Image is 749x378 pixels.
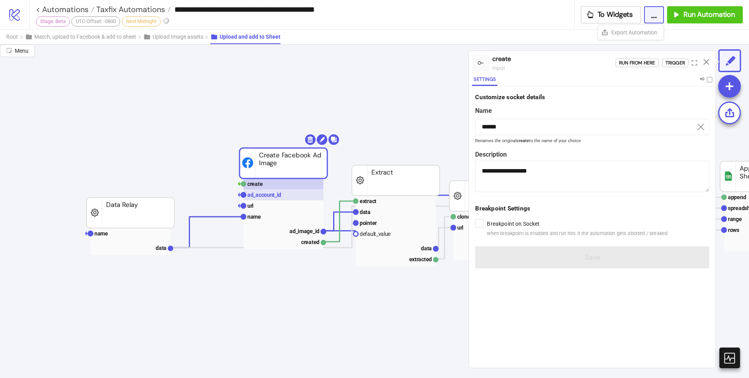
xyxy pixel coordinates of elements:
label: Name [475,106,709,116]
button: ... [644,6,664,23]
small: Renames the original to the name of your choice [475,139,709,143]
button: Upload and add to Sheet [210,30,280,44]
div: UTC-Offset: -0800 [71,16,120,27]
span: Export Automation [611,28,657,37]
span: Menu [15,48,28,54]
a: Export Automation [598,25,664,40]
div: Next Midnight [122,16,161,27]
div: Trigger [666,59,685,68]
b: create [516,138,529,143]
span: Taxfix Automations [94,4,165,14]
span: Match, upload to Facebook & add to sheet [34,34,136,40]
text: name [247,214,261,220]
span: Upload and add to Sheet [220,34,280,40]
button: Run Automation [667,6,743,23]
text: create [247,181,263,187]
button: Root [6,30,25,44]
text: ad_image_id [289,228,319,234]
span: radius-bottomright [6,48,12,53]
span: Run Automation [683,10,735,19]
div: input [492,64,616,72]
div: create [492,54,616,64]
text: rows [728,227,739,233]
text: data [360,209,371,215]
button: Run from here [616,59,659,67]
text: data [421,245,432,251]
button: Settings [472,75,497,86]
span: Upload Image assets [153,34,203,40]
button: To Widgets [581,6,641,23]
div: Customize socket details [475,93,709,102]
span: Root [6,34,18,40]
text: clone [457,214,470,220]
text: default_value [360,231,390,237]
button: Upload Image assets [143,30,210,44]
text: append [728,194,746,200]
text: url [457,225,463,231]
text: url [247,203,254,209]
span: when breakpoint is enabled and run hits it the automation gets aborted / breaked [487,230,667,237]
button: Trigger [662,59,689,67]
span: To Widgets [598,10,633,19]
text: data [156,245,167,251]
a: Taxfix Automations [94,5,171,13]
a: < Automations [36,5,94,13]
text: extract [360,198,376,204]
span: expand [692,60,697,66]
div: Run from here [619,59,655,68]
text: range [728,216,742,222]
text: ad_account_id [247,192,281,198]
div: Breakpoint Settings [475,204,709,213]
button: Match, upload to Facebook & add to sheet [25,30,143,44]
label: Description [475,150,709,159]
text: pointer [360,220,377,226]
text: name [94,230,108,237]
label: Breakpoint on Socket [487,219,667,237]
div: Stage: Beta [36,16,70,27]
